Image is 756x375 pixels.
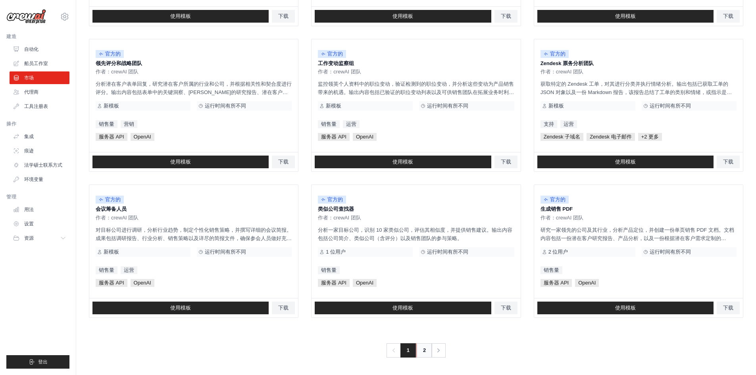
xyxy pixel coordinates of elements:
[170,159,191,165] font: 使用模板
[544,121,554,127] font: 支持
[24,177,43,182] font: 环境变量
[24,75,34,81] font: 市场
[650,249,691,255] font: 运行时间有所不同
[318,81,514,104] font: 监控领英个人资料中的职位变动，验证检测到的职位变动，并分析这些变动为产品销售带来的机遇。输出内容包括已验证的职位变动列表以及可供销售团队在拓展业务时利用这些变动的可行建议。
[392,305,413,311] font: 使用模板
[578,280,596,286] font: OpenAI
[416,343,432,358] a: 2
[544,280,569,286] font: 服务器 API
[717,156,740,168] a: 下载
[24,207,34,212] font: 用法
[134,134,151,140] font: OpenAI
[501,305,511,311] font: 下载
[723,305,733,311] font: 下载
[541,120,557,128] a: 支持
[10,144,69,157] a: 痕迹
[318,60,354,66] font: 工作变动监察组
[205,103,246,109] font: 运行时间有所不同
[541,206,573,212] font: 生成销售 PDF
[641,134,659,140] font: +2 更多
[550,196,566,202] font: 官方的
[326,103,341,109] font: 新模板
[327,196,343,202] font: 官方的
[392,13,413,19] font: 使用模板
[717,302,740,314] a: 下载
[326,249,346,255] font: 1 位用户
[315,10,491,23] a: 使用模板
[321,267,337,273] font: 销售量
[278,305,289,311] font: 下载
[321,280,346,286] font: 服务器 API
[590,134,631,140] font: Zendesk 电子邮件
[170,305,191,311] font: 使用模板
[723,13,733,19] font: 下载
[278,13,289,19] font: 下载
[10,86,69,98] a: 代理商
[407,347,410,353] font: 1
[124,121,134,127] font: 营销
[315,156,491,168] a: 使用模板
[96,69,139,75] font: 作者：crewAI 团队
[723,159,733,165] font: 下载
[96,120,117,128] a: 销售量
[343,120,360,128] a: 运营
[717,10,740,23] a: 下载
[96,60,142,66] font: 领先评分和战略团队
[96,81,292,104] font: 分析潜在客户表单回复，研究潜在客户所属的行业和公司，并根据相关性和契合度进行评分。输出内容包括表单中的关键洞察、[PERSON_NAME]的研究报告、潜在客户评分以及量身定制的策略，包括有效推销...
[392,159,413,165] font: 使用模板
[105,196,121,202] font: 官方的
[272,302,295,314] a: 下载
[544,267,559,273] font: 销售量
[321,121,337,127] font: 销售量
[6,355,69,369] button: 登出
[6,121,16,127] font: 操作
[548,249,568,255] font: 2 位用户
[92,302,269,314] a: 使用模板
[356,134,373,140] font: OpenAI
[92,10,269,23] a: 使用模板
[346,121,356,127] font: 运营
[272,10,295,23] a: 下载
[24,134,34,139] font: 集成
[318,206,354,212] font: 类似公司查找器
[6,34,16,39] font: 建造
[541,227,734,250] font: 研究一家领先的公司及其行业，分析产品定位，并创建一份单页销售 PDF 文档。文档内容包括一份潜在客户研究报告、产品分析，以及一份根据潜在客户需求定制的[PERSON_NAME]、结构化的销售方案。
[537,156,714,168] a: 使用模板
[615,305,636,311] font: 使用模板
[24,162,62,168] font: 法学硕士联系方式
[387,343,446,358] nav: 分页
[315,302,491,314] a: 使用模板
[541,266,562,274] a: 销售量
[96,266,117,274] a: 销售量
[10,159,69,171] a: 法学硕士联系方式
[318,266,340,274] a: 销售量
[650,103,691,109] font: 运行时间有所不同
[541,81,732,104] font: 获取特定的 Zendesk 工单，对其进行分类并执行情绪分析。输出包括已获取工单的 JSON 对象以及一份 Markdown 报告，该报告总结了工单的类别和情绪，或指示是否未找到工单。
[124,267,134,273] font: 运营
[24,235,34,241] font: 资源
[356,280,373,286] font: OpenAI
[327,51,343,57] font: 官方的
[38,359,48,365] font: 登出
[205,249,246,255] font: 运行时间有所不同
[24,148,34,154] font: 痕迹
[541,60,594,66] font: Zendesk 票务分析团队
[24,104,48,109] font: 工具注册表
[10,173,69,186] a: 环境变量
[24,221,34,227] font: 设置
[96,206,127,212] font: 会议筹备人员
[10,71,69,84] a: 市场
[494,156,517,168] a: 下载
[6,194,16,200] font: 管理
[96,227,292,250] font: 对目标公司进行调研，分析行业趋势，制定个性化销售策略，并撰写详细的会议简报。成果包括调研报告、行业分析、销售策略以及详尽的简报文件，确保参会人员做好充分准备，高效开展洽谈。
[10,100,69,113] a: 工具注册表
[318,215,361,221] font: 作者：crewAI 团队
[272,156,295,168] a: 下载
[541,215,583,221] font: 作者：crewAI 团队
[541,69,583,75] font: 作者：crewAI 团队
[24,46,38,52] font: 自动化
[615,13,636,19] font: 使用模板
[615,159,636,165] font: 使用模板
[96,215,139,221] font: 作者：crewAI 团队
[321,134,346,140] font: 服务器 API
